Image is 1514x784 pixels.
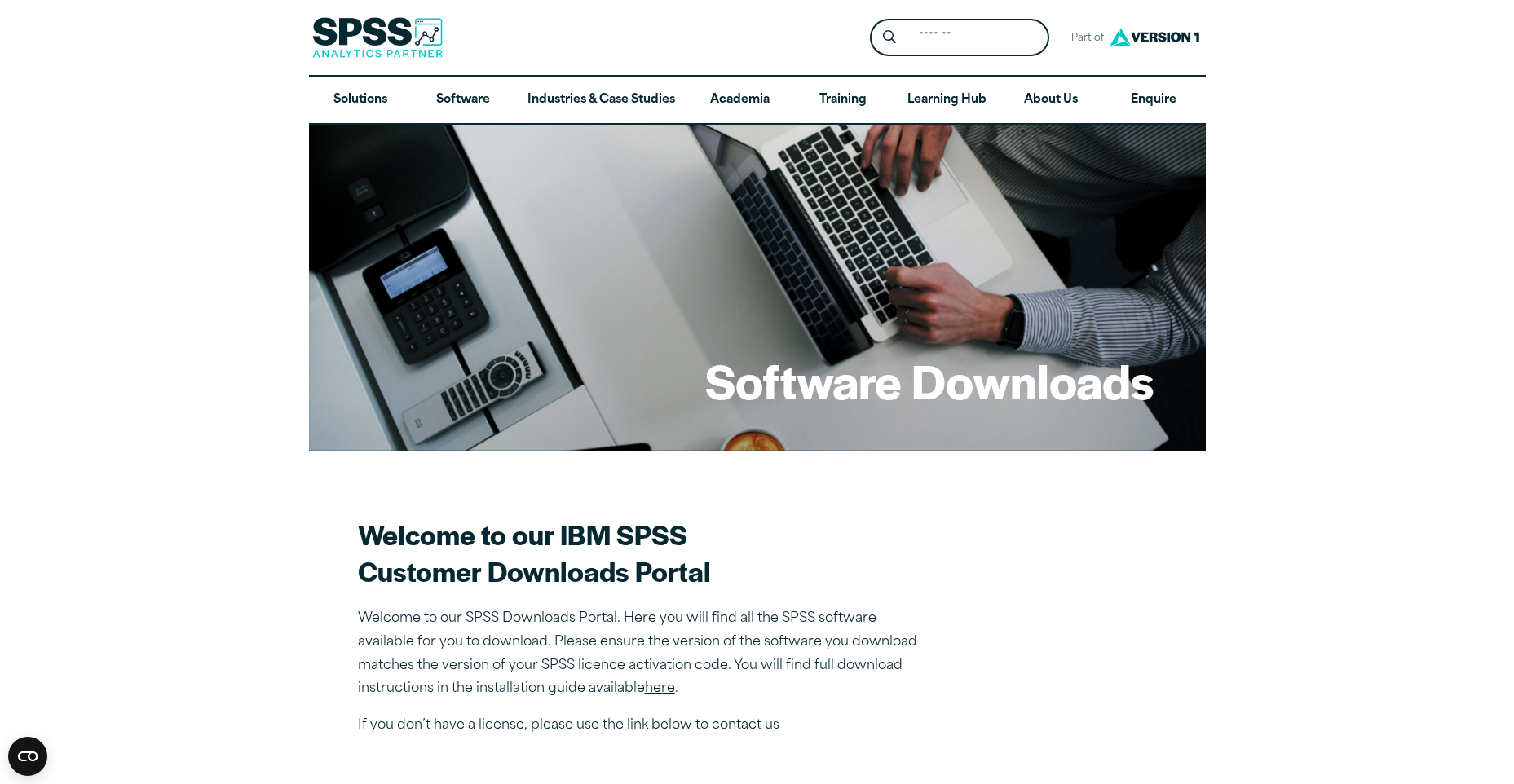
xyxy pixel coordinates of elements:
[358,516,929,589] h2: Welcome to our IBM SPSS Customer Downloads Portal
[791,77,894,124] a: Training
[358,607,929,701] p: Welcome to our SPSS Downloads Portal. Here you will find all the SPSS software available for you ...
[870,19,1049,57] form: Site Header Search Form
[883,30,896,44] svg: Search magnifying glass icon
[1102,77,1205,124] a: Enquire
[1000,77,1102,124] a: About Us
[705,349,1154,412] h1: Software Downloads
[312,17,443,58] img: SPSS Analytics Partner
[894,77,1000,124] a: Learning Hub
[874,23,904,53] button: Search magnifying glass icon
[8,737,47,776] button: Open CMP widget
[645,682,675,695] a: here
[412,77,514,124] a: Software
[514,77,688,124] a: Industries & Case Studies
[1106,22,1203,52] img: Version1 Logo
[688,77,791,124] a: Academia
[309,77,412,124] a: Solutions
[309,77,1206,124] nav: Desktop version of site main menu
[1062,27,1106,51] span: Part of
[358,714,929,738] p: If you don’t have a license, please use the link below to contact us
